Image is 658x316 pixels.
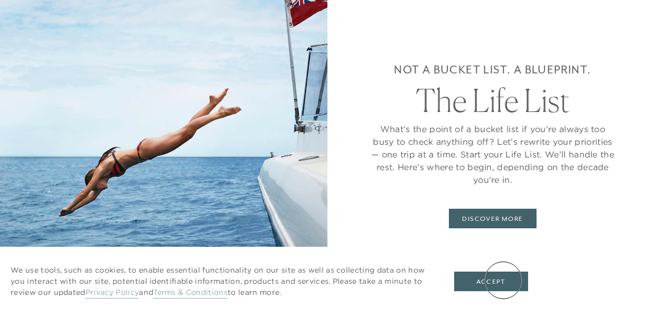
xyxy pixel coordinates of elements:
button: Accept [454,272,528,292]
p: We use tools, such as cookies, to enable essential functionality on our site as well as collectin... [11,265,433,298]
a: DISCOVER MORE [449,209,536,229]
h6: Not a bucket list. A blueprint. [394,61,591,78]
a: Terms & Conditions [153,287,228,299]
h2: The Life List [416,85,570,116]
a: Privacy Policy [86,287,139,299]
p: What’s the point of a bucket list if you’re always too busy to check anything off? Let’s rewrite ... [370,123,616,186]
